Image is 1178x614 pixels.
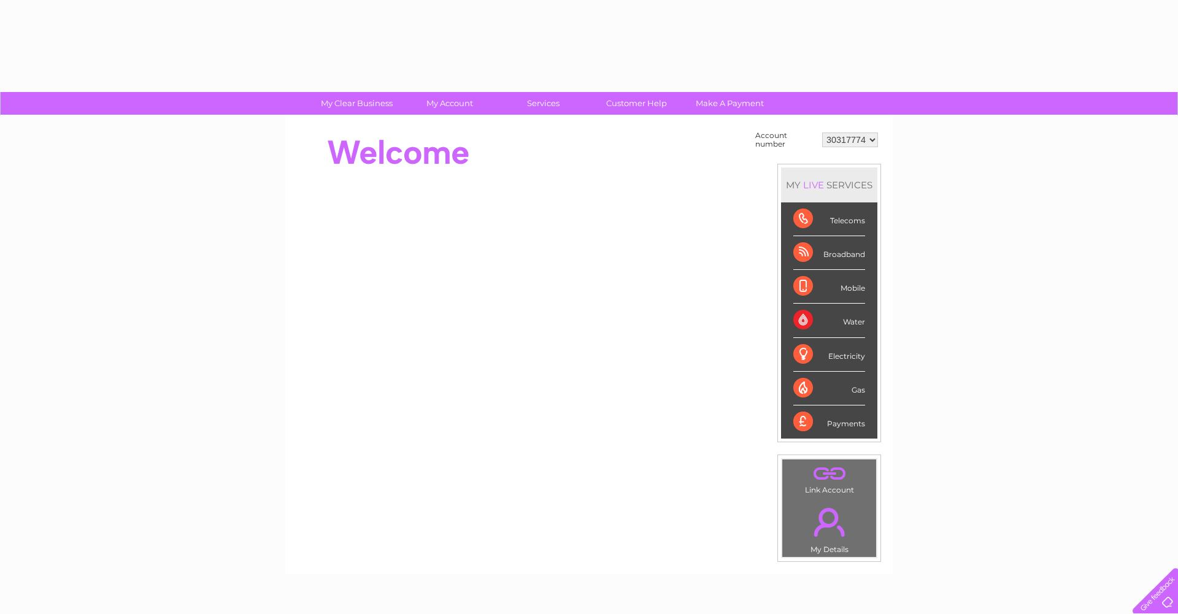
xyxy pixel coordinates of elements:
div: Gas [793,372,865,405]
a: Customer Help [586,92,687,115]
a: Make A Payment [679,92,780,115]
div: Water [793,304,865,337]
div: Broadband [793,236,865,270]
div: Mobile [793,270,865,304]
td: Account number [752,128,819,152]
div: Electricity [793,338,865,372]
div: LIVE [801,179,826,191]
td: My Details [782,497,877,558]
td: Link Account [782,459,877,497]
a: Services [493,92,594,115]
a: . [785,462,873,484]
div: Telecoms [793,202,865,236]
div: MY SERVICES [781,167,877,202]
a: My Clear Business [306,92,407,115]
a: . [785,501,873,543]
a: My Account [399,92,501,115]
div: Payments [793,405,865,439]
